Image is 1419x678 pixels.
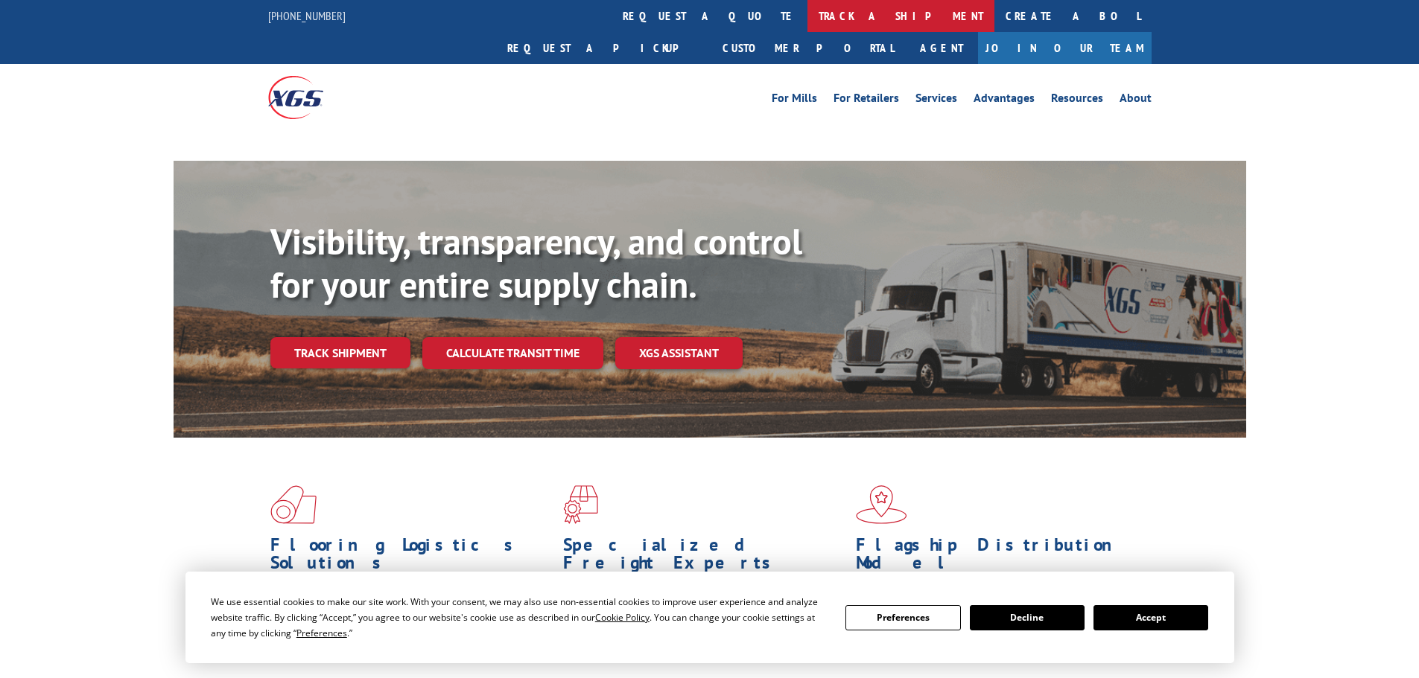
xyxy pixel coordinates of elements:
[856,536,1137,579] h1: Flagship Distribution Model
[772,92,817,109] a: For Mills
[834,92,899,109] a: For Retailers
[915,92,957,109] a: Services
[211,594,828,641] div: We use essential cookies to make our site work. With your consent, we may also use non-essential ...
[563,536,845,579] h1: Specialized Freight Experts
[422,337,603,369] a: Calculate transit time
[905,32,978,64] a: Agent
[978,32,1152,64] a: Join Our Team
[845,605,960,630] button: Preferences
[970,605,1085,630] button: Decline
[296,627,347,639] span: Preferences
[268,8,346,23] a: [PHONE_NUMBER]
[185,572,1234,663] div: Cookie Consent Prompt
[1093,605,1208,630] button: Accept
[270,218,802,307] b: Visibility, transparency, and control for your entire supply chain.
[563,485,598,524] img: xgs-icon-focused-on-flooring-red
[496,32,711,64] a: Request a pickup
[615,337,743,369] a: XGS ASSISTANT
[595,611,650,624] span: Cookie Policy
[270,485,317,524] img: xgs-icon-total-supply-chain-intelligence-red
[856,485,907,524] img: xgs-icon-flagship-distribution-model-red
[1120,92,1152,109] a: About
[1051,92,1103,109] a: Resources
[711,32,905,64] a: Customer Portal
[974,92,1035,109] a: Advantages
[270,536,552,579] h1: Flooring Logistics Solutions
[270,337,410,368] a: Track shipment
